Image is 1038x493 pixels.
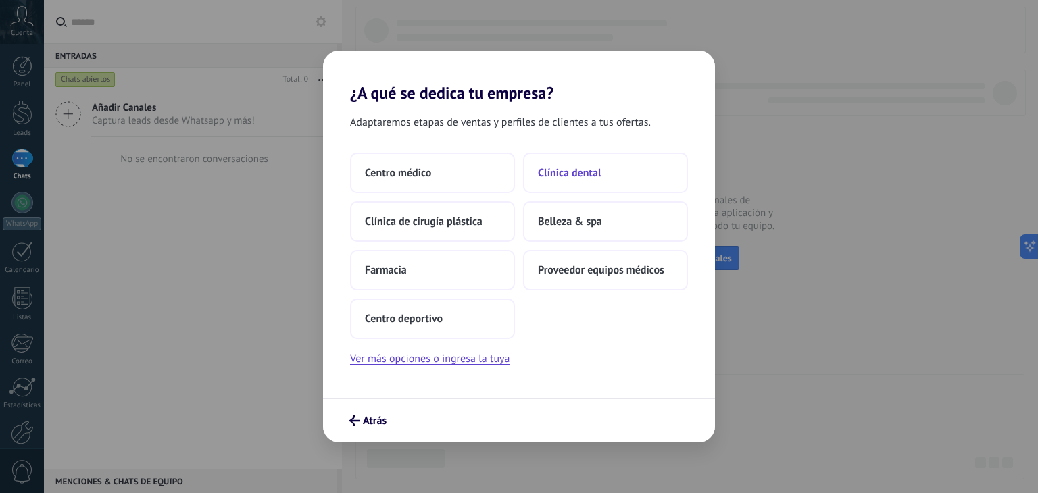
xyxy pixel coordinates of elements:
[365,166,431,180] span: Centro médico
[365,312,443,326] span: Centro deportivo
[323,51,715,103] h2: ¿A qué se dedica tu empresa?
[538,166,601,180] span: Clínica dental
[538,215,602,228] span: Belleza & spa
[538,263,664,277] span: Proveedor equipos médicos
[350,299,515,339] button: Centro deportivo
[523,250,688,290] button: Proveedor equipos médicos
[350,113,651,131] span: Adaptaremos etapas de ventas y perfiles de clientes a tus ofertas.
[523,153,688,193] button: Clínica dental
[350,153,515,193] button: Centro médico
[363,416,387,425] span: Atrás
[365,215,483,228] span: Clínica de cirugía plástica
[343,409,393,432] button: Atrás
[523,201,688,242] button: Belleza & spa
[365,263,407,277] span: Farmacia
[350,201,515,242] button: Clínica de cirugía plástica
[350,250,515,290] button: Farmacia
[350,350,510,367] button: Ver más opciones o ingresa la tuya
